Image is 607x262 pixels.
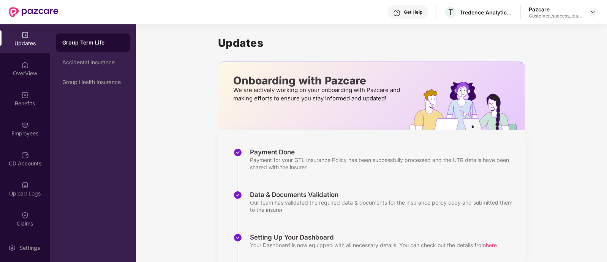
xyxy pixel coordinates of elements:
[21,61,29,69] img: svg+xml;base64,PHN2ZyBpZD0iSG9tZSIgeG1sbnM9Imh0dHA6Ly93d3cudzMub3JnLzIwMDAvc3ZnIiB3aWR0aD0iMjAiIG...
[218,37,525,49] h1: Updates
[250,191,517,199] div: Data & Documents Validation
[409,82,525,130] img: hrOnboarding
[404,9,422,15] div: Get Help
[17,244,42,252] div: Settings
[250,148,517,156] div: Payment Done
[9,7,58,17] img: New Pazcare Logo
[250,199,517,213] div: Our team has validated the required data & documents for the insurance policy copy and submitted ...
[21,211,29,219] img: svg+xml;base64,PHN2ZyBpZD0iQ2xhaW0iIHhtbG5zPSJodHRwOi8vd3d3LnczLm9yZy8yMDAwL3N2ZyIgd2lkdGg9IjIwIi...
[448,8,453,17] span: T
[21,181,29,189] img: svg+xml;base64,PHN2ZyBpZD0iVXBsb2FkX0xvZ3MiIGRhdGEtbmFtZT0iVXBsb2FkIExvZ3MiIHhtbG5zPSJodHRwOi8vd3...
[233,77,402,84] p: Onboarding with Pazcare
[233,148,242,157] img: svg+xml;base64,PHN2ZyBpZD0iU3RlcC1Eb25lLTMyeDMyIiB4bWxucz0iaHR0cDovL3d3dy53My5vcmcvMjAwMC9zdmciIH...
[250,233,497,241] div: Setting Up Your Dashboard
[529,6,582,13] div: Pazcare
[590,9,596,15] img: svg+xml;base64,PHN2ZyBpZD0iRHJvcGRvd24tMzJ4MzIiIHhtbG5zPSJodHRwOi8vd3d3LnczLm9yZy8yMDAwL3N2ZyIgd2...
[233,86,402,103] p: We are actively working on your onboarding with Pazcare and making efforts to ensure you stay inf...
[62,39,124,46] div: Group Term Life
[250,241,497,249] div: Your Dashboard is now equipped with all necessary details. You can check out the details from
[62,59,124,65] div: Accidental Insurance
[233,233,242,242] img: svg+xml;base64,PHN2ZyBpZD0iU3RlcC1Eb25lLTMyeDMyIiB4bWxucz0iaHR0cDovL3d3dy53My5vcmcvMjAwMC9zdmciIH...
[233,191,242,200] img: svg+xml;base64,PHN2ZyBpZD0iU3RlcC1Eb25lLTMyeDMyIiB4bWxucz0iaHR0cDovL3d3dy53My5vcmcvMjAwMC9zdmciIH...
[21,121,29,129] img: svg+xml;base64,PHN2ZyBpZD0iRW1wbG95ZWVzIiB4bWxucz0iaHR0cDovL3d3dy53My5vcmcvMjAwMC9zdmciIHdpZHRoPS...
[393,9,401,17] img: svg+xml;base64,PHN2ZyBpZD0iSGVscC0zMngzMiIgeG1sbnM9Imh0dHA6Ly93d3cudzMub3JnLzIwMDAvc3ZnIiB3aWR0aD...
[8,244,16,252] img: svg+xml;base64,PHN2ZyBpZD0iU2V0dGluZy0yMHgyMCIgeG1sbnM9Imh0dHA6Ly93d3cudzMub3JnLzIwMDAvc3ZnIiB3aW...
[21,31,29,39] img: svg+xml;base64,PHN2ZyBpZD0iVXBkYXRlZCIgeG1sbnM9Imh0dHA6Ly93d3cudzMub3JnLzIwMDAvc3ZnIiB3aWR0aD0iMj...
[62,79,124,85] div: Group Health Insurance
[529,13,582,19] div: Customer_success_team_lead
[460,9,513,16] div: Tredence Analytics Solutions Private Limited
[21,151,29,159] img: svg+xml;base64,PHN2ZyBpZD0iQ0RfQWNjb3VudHMiIGRhdGEtbmFtZT0iQ0QgQWNjb3VudHMiIHhtbG5zPSJodHRwOi8vd3...
[486,242,497,248] span: here
[21,91,29,99] img: svg+xml;base64,PHN2ZyBpZD0iQmVuZWZpdHMiIHhtbG5zPSJodHRwOi8vd3d3LnczLm9yZy8yMDAwL3N2ZyIgd2lkdGg9Ij...
[250,156,517,171] div: Payment for your GTL Insurance Policy has been successfully processed and the UTR details have be...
